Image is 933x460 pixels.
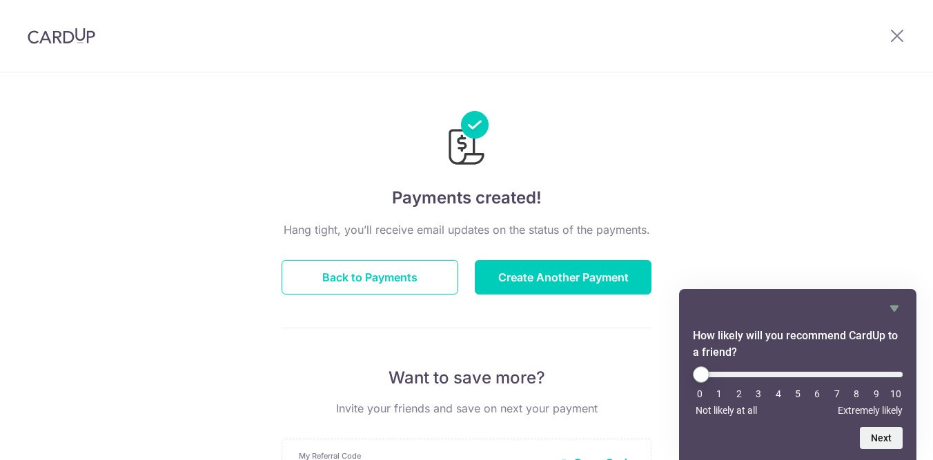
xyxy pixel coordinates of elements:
button: Back to Payments [282,260,458,294]
img: CardUp [28,28,95,44]
li: 6 [810,388,824,399]
span: Extremely likely [838,405,903,416]
div: How likely will you recommend CardUp to a friend? Select an option from 0 to 10, with 0 being Not... [693,300,903,449]
div: How likely will you recommend CardUp to a friend? Select an option from 0 to 10, with 0 being Not... [693,366,903,416]
button: Hide survey [886,300,903,317]
li: 2 [732,388,746,399]
p: Invite your friends and save on next your payment [282,400,651,417]
li: 7 [830,388,844,399]
h2: How likely will you recommend CardUp to a friend? Select an option from 0 to 10, with 0 being Not... [693,328,903,361]
span: Not likely at all [696,405,757,416]
p: Hang tight, you’ll receive email updates on the status of the payments. [282,221,651,238]
li: 8 [849,388,863,399]
li: 3 [752,388,765,399]
li: 1 [712,388,726,399]
li: 4 [772,388,785,399]
li: 5 [791,388,805,399]
li: 0 [693,388,707,399]
li: 10 [889,388,903,399]
button: Next question [860,427,903,449]
img: Payments [444,111,489,169]
h4: Payments created! [282,186,651,210]
li: 9 [870,388,883,399]
button: Create Another Payment [475,260,651,294]
p: Want to save more? [282,367,651,389]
